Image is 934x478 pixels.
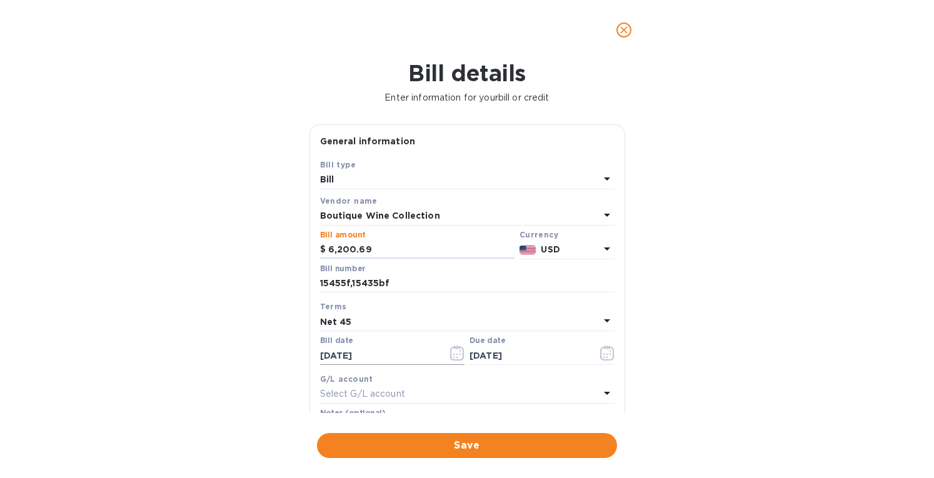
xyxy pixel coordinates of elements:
label: Bill amount [320,231,365,239]
input: Select date [320,346,438,365]
input: $ Enter bill amount [328,241,515,259]
div: $ [320,241,328,259]
span: Save [327,438,607,453]
b: Boutique Wine Collection [320,211,440,221]
b: USD [541,244,560,254]
button: close [609,15,639,45]
label: Due date [470,337,505,345]
b: General information [320,136,416,146]
b: Terms [320,302,347,311]
input: Enter bill number [320,274,615,293]
b: Bill type [320,160,356,169]
p: Enter information for your bill or credit [10,91,924,104]
p: Select G/L account [320,387,405,401]
img: USD [520,246,536,254]
b: Bill [320,174,334,184]
input: Due date [470,346,588,365]
label: Bill date [320,337,353,345]
b: Vendor name [320,196,378,206]
label: Bill number [320,265,365,272]
b: Currency [520,230,558,239]
label: Notes (optional) [320,409,386,417]
button: Save [317,433,617,458]
b: Net 45 [320,317,352,327]
h1: Bill details [10,60,924,86]
b: G/L account [320,374,373,384]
